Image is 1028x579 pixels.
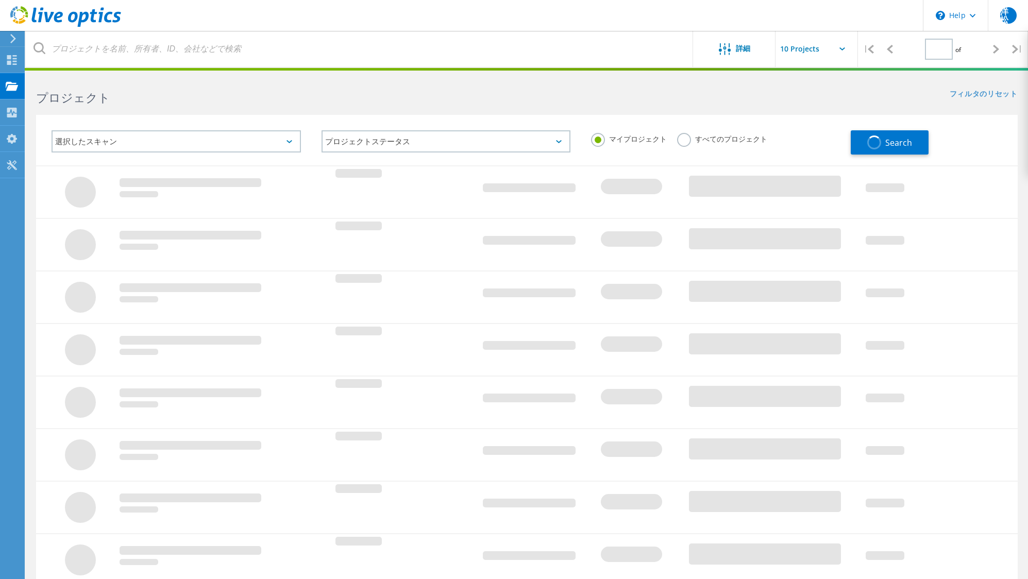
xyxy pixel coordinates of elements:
[858,31,879,67] div: |
[591,133,667,143] label: マイプロジェクト
[10,22,121,29] a: Live Optics Dashboard
[26,31,694,67] input: プロジェクトを名前、所有者、ID、会社などで検索
[1007,31,1028,67] div: |
[52,130,301,152] div: 選択したスキャン
[736,45,750,52] span: 詳細
[36,89,110,106] b: プロジェクト
[950,90,1018,99] a: フィルタのリセット
[322,130,571,152] div: プロジェクトステータス
[955,45,961,54] span: of
[885,137,912,148] span: Search
[936,11,945,20] svg: \n
[1000,7,1017,24] span: 洋松
[851,130,929,155] button: Search
[677,133,767,143] label: すべてのプロジェクト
